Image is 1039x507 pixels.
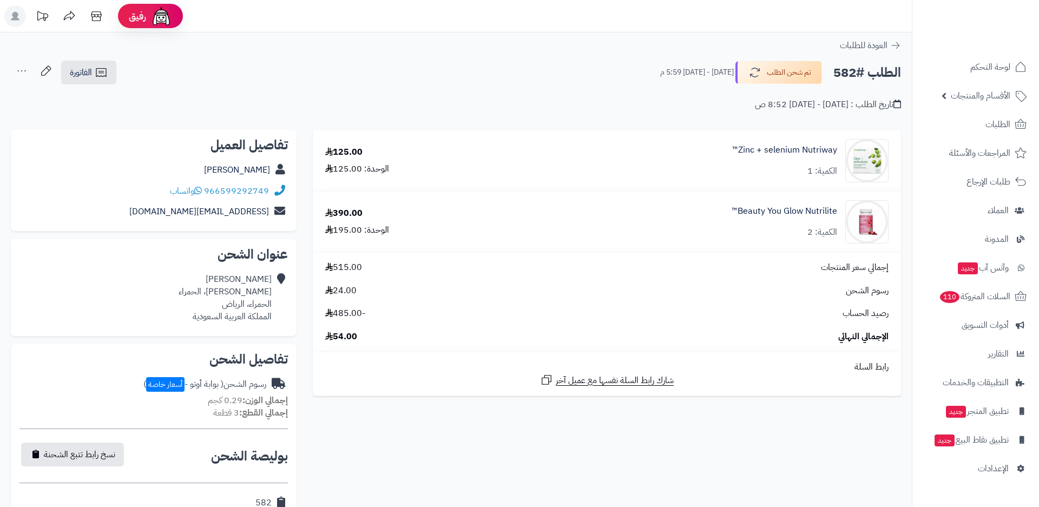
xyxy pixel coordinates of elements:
span: شارك رابط السلة نفسها مع عميل آخر [556,374,674,387]
span: الطلبات [985,117,1010,132]
a: التقارير [919,341,1033,367]
span: لوحة التحكم [970,60,1010,75]
span: 54.00 [325,331,357,343]
div: 390.00 [325,207,363,220]
div: رابط السلة [317,361,897,373]
a: السلات المتروكة110 [919,284,1033,310]
span: 110 [939,291,960,303]
strong: إجمالي القطع: [239,406,288,419]
div: الوحدة: 195.00 [325,224,389,236]
a: التطبيقات والخدمات [919,370,1033,396]
a: الفاتورة [61,61,116,84]
div: الكمية: 1 [807,165,837,177]
a: العملاء [919,197,1033,223]
a: الطلبات [919,111,1033,137]
strong: إجمالي الوزن: [242,394,288,407]
div: تاريخ الطلب : [DATE] - [DATE] 8:52 ص [755,98,901,111]
span: تطبيق نقاط البيع [933,432,1009,447]
span: رفيق [129,10,146,23]
span: التقارير [988,346,1009,361]
span: المراجعات والأسئلة [949,146,1010,161]
a: لوحة التحكم [919,54,1033,80]
div: الوحدة: 125.00 [325,163,389,175]
span: الإجمالي النهائي [838,331,889,343]
span: إجمالي سعر المنتجات [821,261,889,274]
span: التطبيقات والخدمات [943,375,1009,390]
h2: بوليصة الشحن [211,450,288,463]
a: العودة للطلبات [840,39,901,52]
a: تحديثات المنصة [29,5,56,30]
span: العودة للطلبات [840,39,887,52]
span: وآتس آب [957,260,1009,275]
img: ai-face.png [150,5,172,27]
a: الإعدادات [919,456,1033,482]
h2: عنوان الشحن [19,248,288,261]
small: [DATE] - [DATE] 5:59 م [660,67,734,78]
span: المدونة [985,232,1009,247]
span: رصيد الحساب [843,307,889,320]
button: نسخ رابط تتبع الشحنة [21,443,124,466]
span: العملاء [988,203,1009,218]
a: شارك رابط السلة نفسها مع عميل آخر [540,373,674,387]
button: تم شحن الطلب [735,61,822,84]
div: الكمية: 2 [807,226,837,239]
span: ( بوابة أوتو - ) [143,378,223,391]
a: أدوات التسويق [919,312,1033,338]
a: Zinc + selenium Nutriway™ [732,144,837,156]
a: تطبيق المتجرجديد [919,398,1033,424]
div: [PERSON_NAME] [PERSON_NAME]، الحمراء الحمراء، الرياض المملكة العربية السعودية [179,273,272,322]
img: 1696417791-126811_front_08.23_product-image_800x800_TR_IMAGE_product-image_600_600%20(1)-90x90.jpg [846,139,888,182]
a: [PERSON_NAME] [204,163,270,176]
span: أسعار خاصة [146,377,185,392]
small: 0.29 كجم [208,394,288,407]
a: Beauty You Glow Nutrilite™ [732,205,837,218]
span: 24.00 [325,285,357,297]
a: وآتس آبجديد [919,255,1033,281]
span: الأقسام والمنتجات [951,88,1010,103]
span: الإعدادات [978,461,1009,476]
a: 966599292749 [204,185,269,197]
span: أدوات التسويق [962,318,1009,333]
span: -485.00 [325,307,365,320]
a: واتساب [170,185,202,197]
div: رسوم الشحن [143,378,266,391]
small: 3 قطعة [213,406,288,419]
span: تطبيق المتجر [945,404,1009,419]
span: جديد [958,262,978,274]
span: السلات المتروكة [939,289,1010,304]
span: 515.00 [325,261,362,274]
a: طلبات الإرجاع [919,169,1033,195]
a: المدونة [919,226,1033,252]
span: نسخ رابط تتبع الشحنة [44,448,115,461]
a: تطبيق نقاط البيعجديد [919,427,1033,453]
a: المراجعات والأسئلة [919,140,1033,166]
img: 1737209921-308613_IMAGE_product-image_800_800-90x90.jpg [846,200,888,243]
span: طلبات الإرجاع [966,174,1010,189]
span: الفاتورة [70,66,92,79]
h2: تفاصيل العميل [19,139,288,152]
div: 125.00 [325,146,363,159]
a: [EMAIL_ADDRESS][DOMAIN_NAME] [129,205,269,218]
span: رسوم الشحن [846,285,889,297]
h2: الطلب #582 [833,62,901,84]
span: جديد [935,434,955,446]
h2: تفاصيل الشحن [19,353,288,366]
span: جديد [946,406,966,418]
img: logo-2.png [965,21,1029,43]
